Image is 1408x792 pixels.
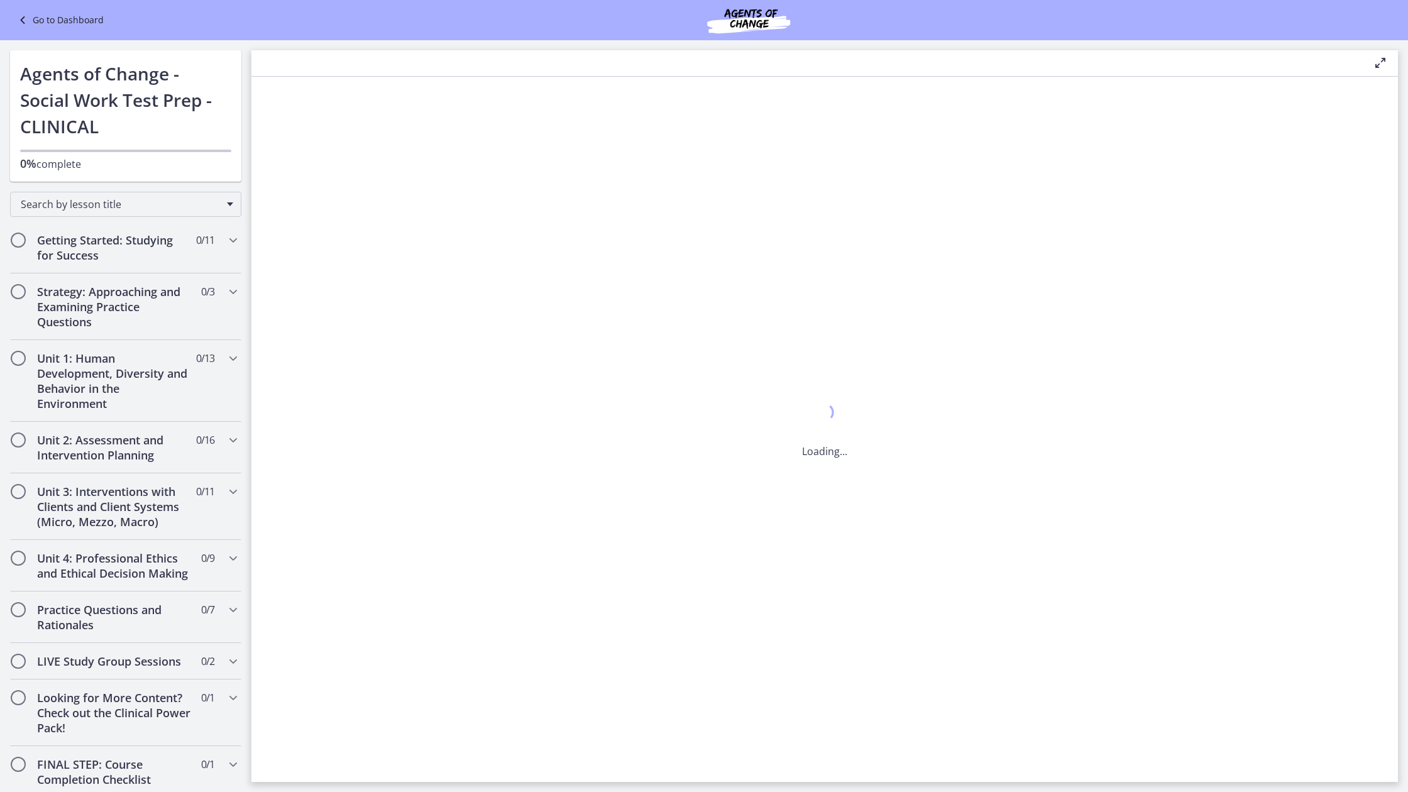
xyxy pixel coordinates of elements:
[15,13,104,28] a: Go to Dashboard
[37,484,190,529] h2: Unit 3: Interventions with Clients and Client Systems (Micro, Mezzo, Macro)
[196,351,214,366] span: 0 / 13
[196,432,214,448] span: 0 / 16
[802,400,847,429] div: 1
[37,690,190,735] h2: Looking for More Content? Check out the Clinical Power Pack!
[196,484,214,499] span: 0 / 11
[21,197,221,211] span: Search by lesson title
[20,156,231,172] p: complete
[196,233,214,248] span: 0 / 11
[673,5,824,35] img: Agents of Change
[37,757,190,787] h2: FINAL STEP: Course Completion Checklist
[37,284,190,329] h2: Strategy: Approaching and Examining Practice Questions
[201,284,214,299] span: 0 / 3
[802,444,847,459] p: Loading...
[37,233,190,263] h2: Getting Started: Studying for Success
[37,602,190,632] h2: Practice Questions and Rationales
[201,757,214,772] span: 0 / 1
[37,551,190,581] h2: Unit 4: Professional Ethics and Ethical Decision Making
[201,654,214,669] span: 0 / 2
[37,432,190,463] h2: Unit 2: Assessment and Intervention Planning
[10,192,241,217] div: Search by lesson title
[201,602,214,617] span: 0 / 7
[20,60,231,140] h1: Agents of Change - Social Work Test Prep - CLINICAL
[201,690,214,705] span: 0 / 1
[37,351,190,411] h2: Unit 1: Human Development, Diversity and Behavior in the Environment
[37,654,190,669] h2: LIVE Study Group Sessions
[201,551,214,566] span: 0 / 9
[20,156,36,171] span: 0%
